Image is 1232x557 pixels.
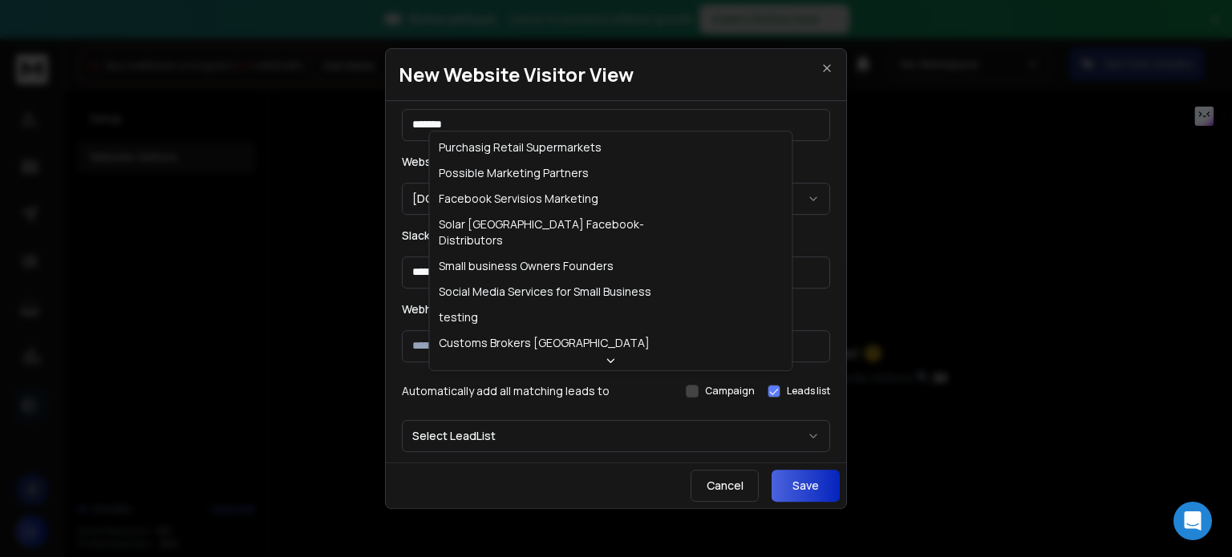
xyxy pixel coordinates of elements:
[439,284,651,300] div: Social Media Services for Small Business
[439,216,679,248] div: Solar [GEOGRAPHIC_DATA] Facebook-Distributors
[1173,502,1212,540] div: Open Intercom Messenger
[439,309,478,325] div: testing
[439,191,598,207] div: Facebook Servisios Marketing
[439,165,589,181] div: Possible Marketing Partners
[439,258,614,274] div: Small business Owners Founders
[439,139,602,155] div: Purchasig Retail Supermarkets
[439,335,650,351] div: Customs Brokers [GEOGRAPHIC_DATA]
